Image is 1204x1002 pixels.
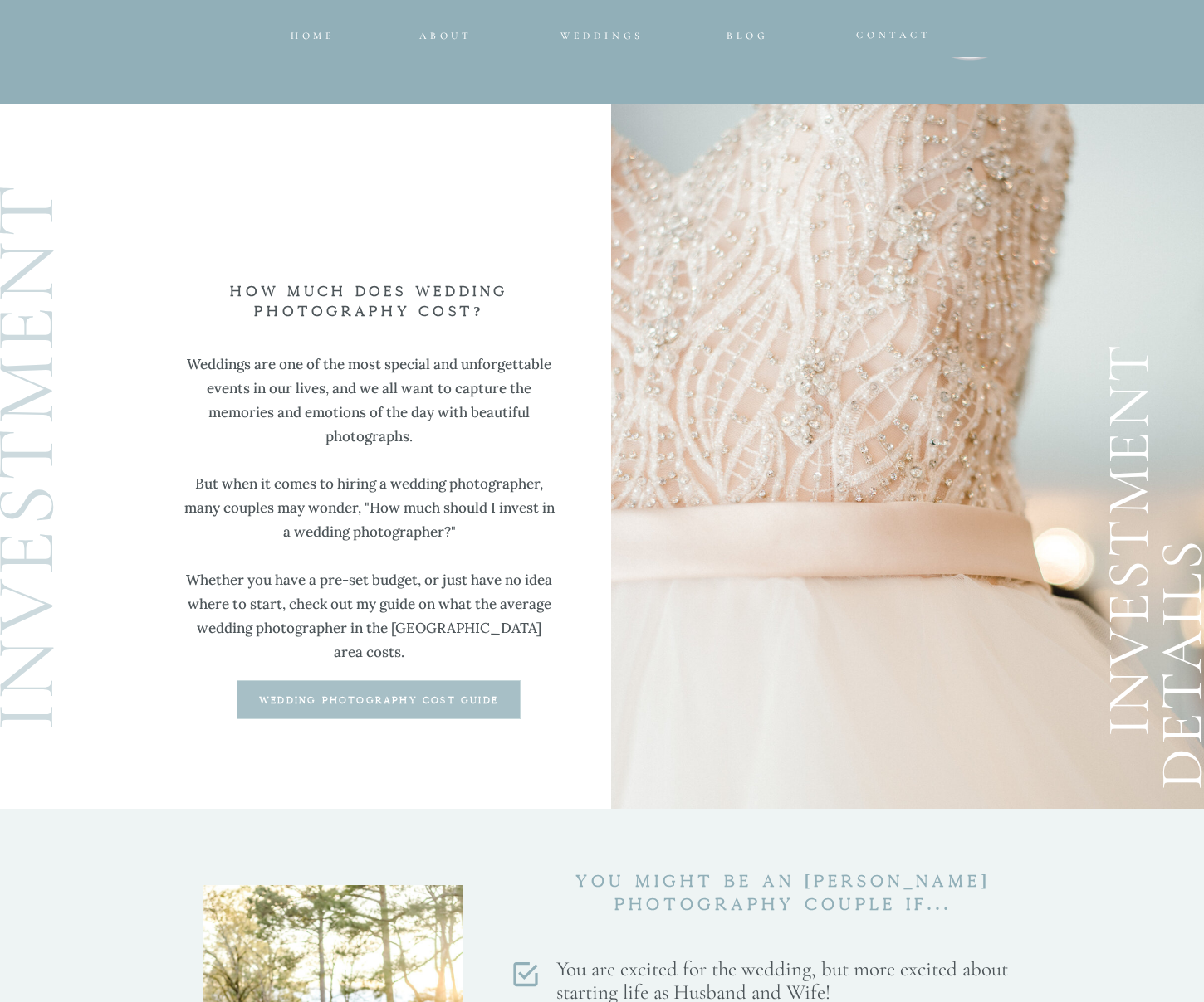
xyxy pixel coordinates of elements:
[419,27,467,36] a: about
[259,696,498,705] b: wedding photography cost guide
[291,30,335,41] span: home
[181,353,557,667] p: Weddings are one of the most special and unforgettable events in our lives, and we all want to ca...
[239,694,518,708] a: wedding photography cost guide
[714,27,781,36] a: Blog
[856,26,916,36] a: CONTACT
[575,873,991,913] b: You might be An [PERSON_NAME] Photography couple if...
[230,285,507,319] b: How much does wedding Photography Cost?
[289,27,337,36] a: home
[727,30,768,41] span: Blog
[560,30,644,41] span: Weddings
[547,27,657,37] a: Weddings
[1096,282,1187,737] p: INVESTMENT
[856,29,932,41] span: CONTACT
